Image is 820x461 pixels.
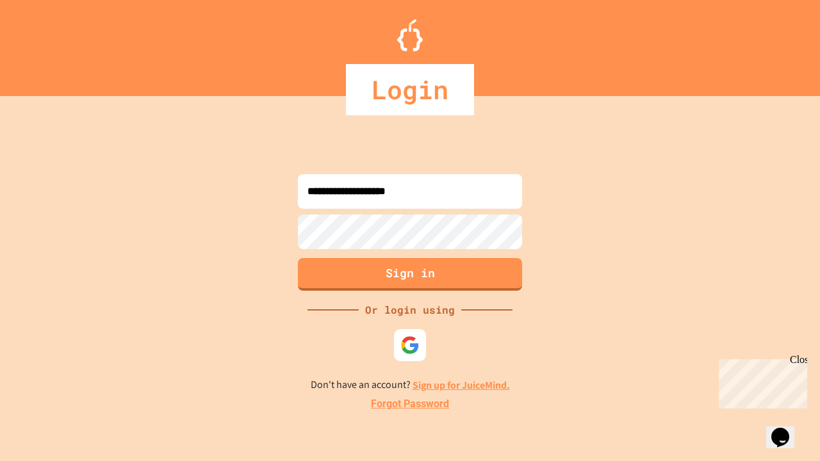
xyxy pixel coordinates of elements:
iframe: chat widget [766,410,807,448]
img: Logo.svg [397,19,423,51]
p: Don't have an account? [311,377,510,393]
a: Forgot Password [371,396,449,412]
img: google-icon.svg [400,336,420,355]
div: Login [346,64,474,115]
button: Sign in [298,258,522,291]
div: Or login using [359,302,461,318]
a: Sign up for JuiceMind. [413,378,510,392]
iframe: chat widget [714,354,807,408]
div: Chat with us now!Close [5,5,88,81]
